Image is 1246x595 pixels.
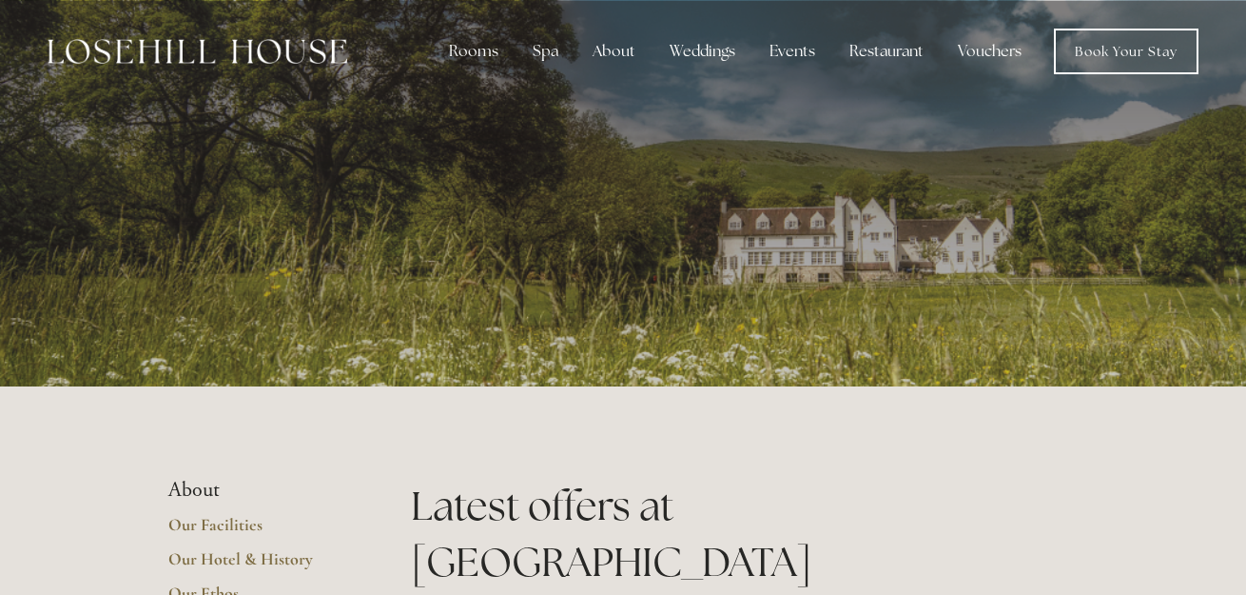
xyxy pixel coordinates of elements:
[943,32,1037,70] a: Vouchers
[411,478,1078,590] h1: Latest offers at [GEOGRAPHIC_DATA]
[168,514,350,548] a: Our Facilities
[577,32,651,70] div: About
[654,32,750,70] div: Weddings
[754,32,830,70] div: Events
[517,32,574,70] div: Spa
[434,32,514,70] div: Rooms
[834,32,939,70] div: Restaurant
[1054,29,1198,74] a: Book Your Stay
[168,478,350,503] li: About
[168,548,350,583] a: Our Hotel & History
[48,39,347,64] img: Losehill House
